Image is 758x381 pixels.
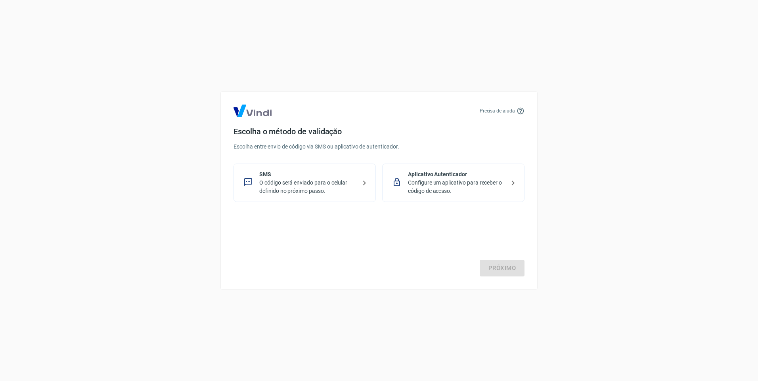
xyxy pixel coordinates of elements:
[234,127,524,136] h4: Escolha o método de validação
[234,105,272,117] img: Logo Vind
[480,107,515,114] p: Precisa de ajuda
[234,164,376,202] div: SMSO código será enviado para o celular definido no próximo passo.
[259,179,356,195] p: O código será enviado para o celular definido no próximo passo.
[234,143,524,151] p: Escolha entre envio de código via SMS ou aplicativo de autenticador.
[259,170,356,179] p: SMS
[408,179,505,195] p: Configure um aplicativo para receber o código de acesso.
[382,164,524,202] div: Aplicativo AutenticadorConfigure um aplicativo para receber o código de acesso.
[408,170,505,179] p: Aplicativo Autenticador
